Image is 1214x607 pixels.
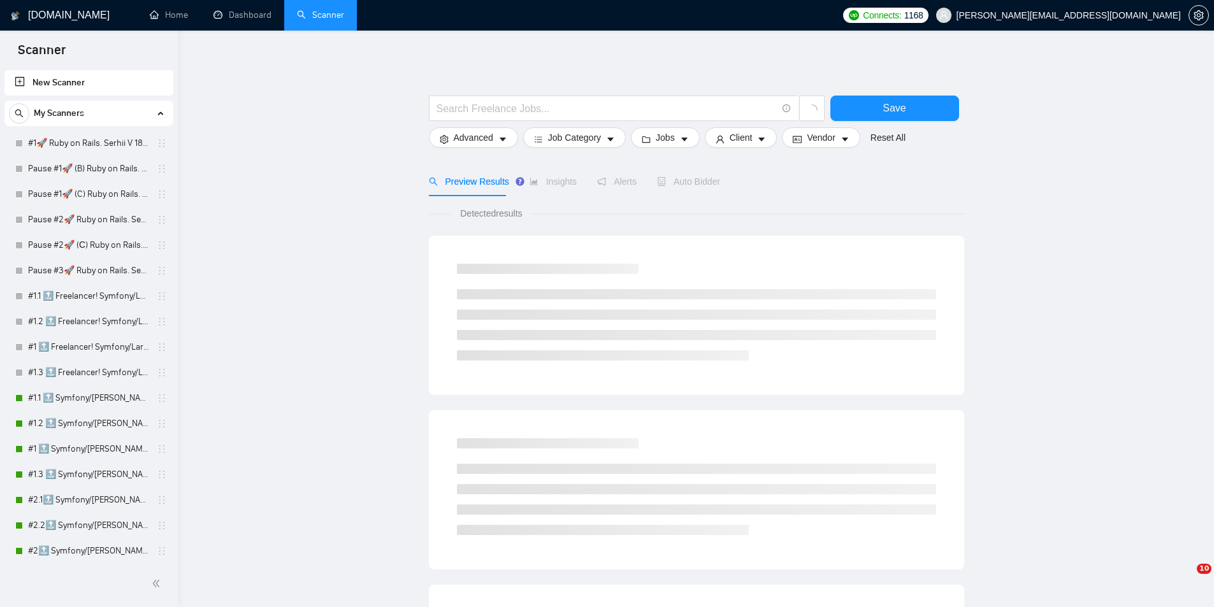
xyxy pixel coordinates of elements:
span: Save [883,100,906,116]
span: holder [157,469,167,480]
span: Connects: [863,8,901,22]
a: #1.3 🔝 Symfony/[PERSON_NAME] (Viktoriia) [28,462,149,487]
span: Alerts [597,176,637,187]
a: Pause #1🚀 (B) Ruby on Rails. Serhii V 18/03 [28,156,149,182]
span: holder [157,368,167,378]
span: loading [806,104,818,116]
span: area-chart [530,177,538,186]
a: Pause #2🚀 Ruby on Rails. Serhii V 18/03 [28,207,149,232]
span: folder [642,134,651,144]
span: holder [157,342,167,352]
button: userClientcaret-down [705,127,777,148]
span: search [429,177,438,186]
a: Reset All [871,131,906,145]
a: Pause #1🚀 (C) Ruby on Rails. Serhii V 18/03 [28,182,149,207]
a: #1.1 🔝 Symfony/[PERSON_NAME] (Viktoriia) [28,385,149,411]
div: Tooltip anchor [514,176,526,187]
span: caret-down [680,134,689,144]
button: setting [1189,5,1209,25]
span: caret-down [498,134,507,144]
span: caret-down [606,134,615,144]
span: 10 [1197,564,1211,574]
a: #1🚀 Ruby on Rails. Serhii V 18/03 [28,131,149,156]
a: setting [1189,10,1209,20]
li: New Scanner [4,70,173,96]
span: holder [157,495,167,505]
a: dashboardDashboard [213,10,271,20]
span: Client [730,131,753,145]
span: 1168 [904,8,923,22]
span: Detected results [451,206,531,220]
span: holder [157,291,167,301]
span: caret-down [757,134,766,144]
a: #1.2 🔝 Symfony/[PERSON_NAME] (Viktoriia) [28,411,149,436]
span: holder [157,393,167,403]
span: info-circle [783,104,791,113]
a: #2.2🔝 Symfony/[PERSON_NAME] 28/06 & 01/07 CoverLetter changed+10/07 P.S. added [28,513,149,538]
button: barsJob Categorycaret-down [523,127,626,148]
span: holder [157,164,167,174]
button: search [9,103,29,124]
span: Auto Bidder [657,176,720,187]
span: My Scanners [34,101,84,126]
span: double-left [152,577,164,590]
input: Search Freelance Jobs... [437,101,777,117]
span: user [939,11,948,20]
a: homeHome [150,10,188,20]
a: #1.1 🔝 Freelancer! Symfony/Laravel [PERSON_NAME] 15/03 CoverLetter changed [28,283,149,309]
span: Preview Results [429,176,509,187]
span: holder [157,546,167,556]
button: Save [830,96,959,121]
span: Job Category [548,131,601,145]
span: robot [657,177,666,186]
img: upwork-logo.png [849,10,859,20]
a: New Scanner [15,70,163,96]
span: bars [534,134,543,144]
span: Advanced [454,131,493,145]
span: Scanner [8,41,76,68]
a: #1 🔝 Freelancer! Symfony/Laravel [PERSON_NAME] 15/03 CoverLetter changed [28,334,149,360]
span: holder [157,240,167,250]
span: holder [157,189,167,199]
span: Vendor [807,131,835,145]
span: idcard [793,134,802,144]
span: user [716,134,725,144]
span: setting [1189,10,1208,20]
span: Insights [530,176,577,187]
span: caret-down [841,134,849,144]
a: searchScanner [297,10,344,20]
a: #1 🔝 Symfony/[PERSON_NAME] (Viktoriia) [28,436,149,462]
button: folderJobscaret-down [631,127,700,148]
span: holder [157,520,167,531]
span: setting [440,134,449,144]
a: #1.2 🔝 Freelancer! Symfony/Laravel [PERSON_NAME] 15/03 CoverLetter changed [28,309,149,334]
button: settingAdvancedcaret-down [429,127,518,148]
span: holder [157,418,167,429]
span: holder [157,215,167,225]
a: Pause #2🚀 (С) Ruby on Rails. Serhii V 18/03 [28,232,149,258]
a: Pause #3🚀 Ruby on Rails. Serhii V 18/03 [28,258,149,283]
img: logo [11,6,20,26]
span: Jobs [656,131,675,145]
button: idcardVendorcaret-down [782,127,860,148]
span: holder [157,317,167,327]
a: #1.3 🔝 Freelancer! Symfony/Laravel [PERSON_NAME] 15/03 CoverLetter changed [28,360,149,385]
span: holder [157,444,167,454]
a: #2🔝 Symfony/[PERSON_NAME] 28/06 & 01/07 CoverLetter changed+10/07 P.S. added [28,538,149,564]
span: holder [157,266,167,276]
span: notification [597,177,606,186]
iframe: Intercom live chat [1171,564,1201,594]
span: search [10,109,29,118]
a: #2.1🔝 Symfony/[PERSON_NAME] 28/06 & 01/07 CoverLetter changed+10/07 P.S. added [28,487,149,513]
span: holder [157,138,167,148]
